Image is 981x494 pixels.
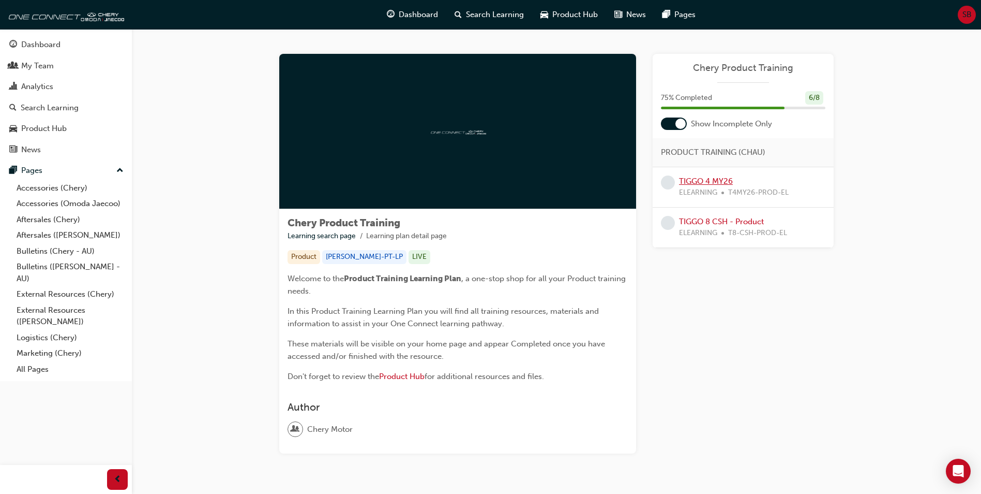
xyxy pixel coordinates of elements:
a: Bulletins ([PERSON_NAME] - AU) [12,259,128,286]
a: Bulletins (Chery - AU) [12,243,128,259]
span: SB [962,9,972,21]
div: News [21,144,41,156]
span: car-icon [540,8,548,21]
button: Pages [4,161,128,180]
div: Dashboard [21,39,61,51]
div: [PERSON_NAME]-PT-LP [322,250,406,264]
a: Product Hub [4,119,128,138]
span: Pages [674,9,696,21]
div: Analytics [21,81,53,93]
li: Learning plan detail page [366,230,447,242]
span: ELEARNING [679,187,717,199]
img: oneconnect [5,4,124,25]
a: Accessories (Chery) [12,180,128,196]
div: Search Learning [21,102,79,114]
span: prev-icon [114,473,122,486]
div: Product [288,250,320,264]
span: Show Incomplete Only [691,118,772,130]
span: Product Training Learning Plan [344,274,461,283]
a: Chery Product Training [661,62,825,74]
span: ELEARNING [679,227,717,239]
div: LIVE [409,250,430,264]
div: Product Hub [21,123,67,135]
span: user-icon [292,423,299,436]
h3: Author [288,401,628,413]
div: My Team [21,60,54,72]
a: All Pages [12,361,128,377]
span: 75 % Completed [661,92,712,104]
span: car-icon [9,124,17,134]
a: Analytics [4,77,128,96]
a: External Resources ([PERSON_NAME]) [12,302,128,330]
div: Open Intercom Messenger [946,459,971,484]
a: Aftersales (Chery) [12,212,128,228]
a: My Team [4,56,128,76]
a: News [4,140,128,159]
span: In this Product Training Learning Plan you will find all training resources, materials and inform... [288,307,601,328]
span: News [626,9,646,21]
a: Learning search page [288,231,356,240]
a: guage-iconDashboard [379,4,446,25]
span: guage-icon [9,40,17,50]
span: Search Learning [466,9,524,21]
a: TIGGO 4 MY26 [679,177,733,186]
span: These materials will be visible on your home page and appear Completed once you have accessed and... [288,339,607,361]
a: Logistics (Chery) [12,330,128,346]
span: T4MY26-PROD-EL [728,187,789,199]
a: Search Learning [4,98,128,118]
a: Dashboard [4,35,128,54]
span: , a one-stop shop for all your Product training needs. [288,274,628,296]
a: Marketing (Chery) [12,345,128,361]
span: people-icon [9,62,17,71]
span: learningRecordVerb_NONE-icon [661,176,675,190]
span: PRODUCT TRAINING (CHAU) [661,147,765,158]
span: pages-icon [662,8,670,21]
span: learningRecordVerb_NONE-icon [661,216,675,230]
span: Dashboard [399,9,438,21]
span: chart-icon [9,82,17,92]
span: search-icon [455,8,462,21]
div: 6 / 8 [805,91,823,105]
a: TIGGO 8 CSH - Product [679,217,764,226]
span: guage-icon [387,8,395,21]
a: car-iconProduct Hub [532,4,606,25]
span: T8-CSH-PROD-EL [728,227,787,239]
a: Aftersales ([PERSON_NAME]) [12,227,128,243]
a: news-iconNews [606,4,654,25]
span: news-icon [614,8,622,21]
a: External Resources (Chery) [12,286,128,302]
span: Don't forget to review the [288,372,379,381]
span: Chery Motor [307,424,353,435]
a: pages-iconPages [654,4,704,25]
span: up-icon [116,164,124,178]
span: news-icon [9,146,17,155]
span: Product Hub [552,9,598,21]
button: SB [958,6,976,24]
a: Product Hub [379,372,425,381]
a: search-iconSearch Learning [446,4,532,25]
a: Accessories (Omoda Jaecoo) [12,196,128,212]
div: Pages [21,165,42,177]
span: Welcome to the [288,274,344,283]
img: oneconnect [429,126,486,136]
span: for additional resources and files. [425,372,544,381]
span: search-icon [9,104,17,113]
span: Chery Product Training [288,217,400,229]
span: pages-icon [9,166,17,176]
button: DashboardMy TeamAnalyticsSearch LearningProduct HubNews [4,33,128,161]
